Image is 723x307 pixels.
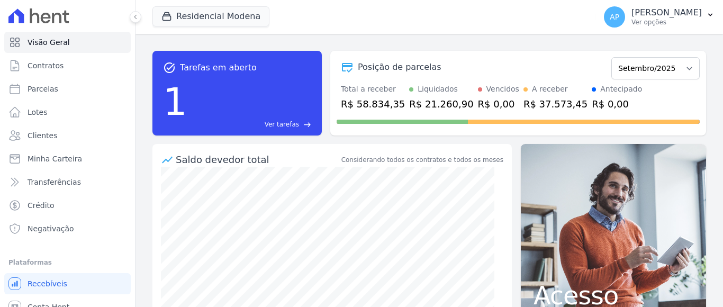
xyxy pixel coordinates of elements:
[418,84,458,95] div: Liquidados
[28,130,57,141] span: Clientes
[592,97,642,111] div: R$ 0,00
[4,125,131,146] a: Clientes
[341,155,503,165] div: Considerando todos os contratos e todos os meses
[523,97,588,111] div: R$ 37.573,45
[409,97,473,111] div: R$ 21.260,90
[358,61,441,74] div: Posição de parcelas
[486,84,519,95] div: Vencidos
[4,171,131,193] a: Transferências
[631,7,702,18] p: [PERSON_NAME]
[28,84,58,94] span: Parcelas
[28,60,64,71] span: Contratos
[28,278,67,289] span: Recebíveis
[610,13,619,21] span: AP
[176,152,339,167] div: Saldo devedor total
[163,61,176,74] span: task_alt
[4,78,131,100] a: Parcelas
[303,121,311,129] span: east
[28,153,82,164] span: Minha Carteira
[341,84,405,95] div: Total a receber
[8,256,126,269] div: Plataformas
[532,84,568,95] div: A receber
[192,120,311,129] a: Ver tarefas east
[152,6,269,26] button: Residencial Modena
[28,177,81,187] span: Transferências
[28,223,74,234] span: Negativação
[4,32,131,53] a: Visão Geral
[631,18,702,26] p: Ver opções
[4,148,131,169] a: Minha Carteira
[163,74,187,129] div: 1
[265,120,299,129] span: Ver tarefas
[4,55,131,76] a: Contratos
[4,273,131,294] a: Recebíveis
[28,37,70,48] span: Visão Geral
[4,102,131,123] a: Lotes
[28,200,55,211] span: Crédito
[600,84,642,95] div: Antecipado
[4,218,131,239] a: Negativação
[28,107,48,118] span: Lotes
[341,97,405,111] div: R$ 58.834,35
[4,195,131,216] a: Crédito
[478,97,519,111] div: R$ 0,00
[595,2,723,32] button: AP [PERSON_NAME] Ver opções
[180,61,257,74] span: Tarefas em aberto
